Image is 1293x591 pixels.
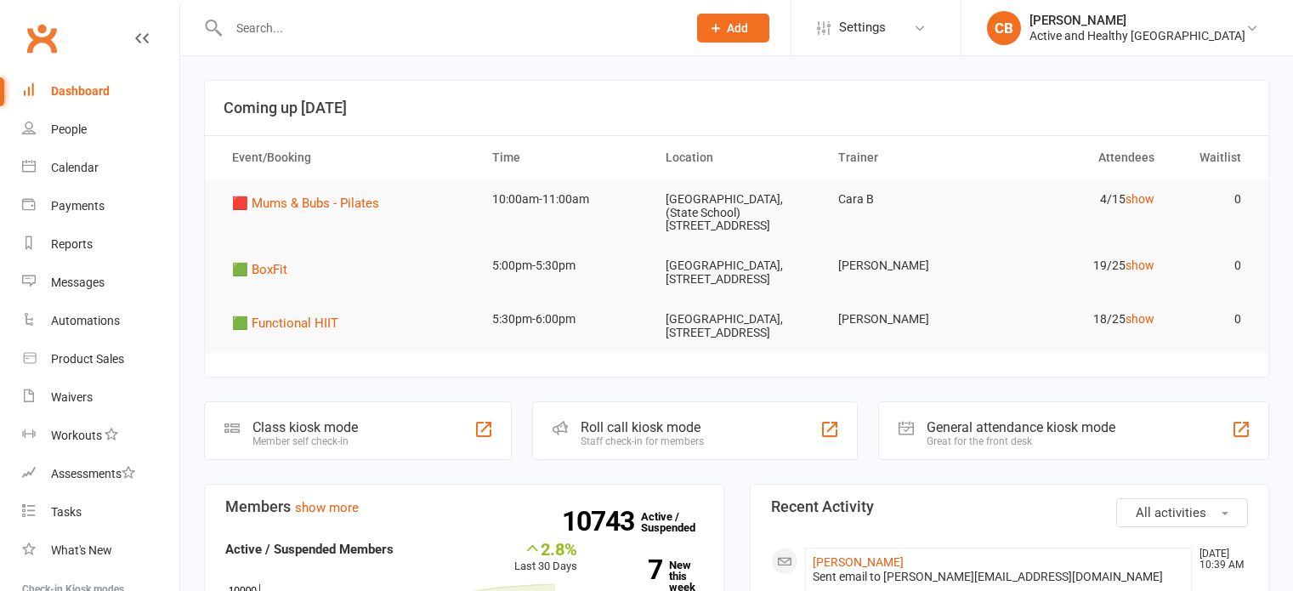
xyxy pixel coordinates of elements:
td: 0 [1170,246,1256,286]
div: Workouts [51,429,102,442]
a: Product Sales [22,340,179,378]
div: General attendance kiosk mode [927,419,1115,435]
button: All activities [1116,498,1248,527]
a: show [1126,259,1154,272]
a: Assessments [22,455,179,493]
td: 0 [1170,299,1256,339]
td: 18/25 [996,299,1170,339]
div: Tasks [51,505,82,519]
a: Tasks [22,493,179,531]
div: Automations [51,314,120,327]
div: Last 30 Days [514,539,577,576]
th: Trainer [823,136,996,179]
td: [GEOGRAPHIC_DATA], [STREET_ADDRESS] [650,299,824,353]
a: show [1126,312,1154,326]
a: show more [295,500,359,515]
span: 🟥 Mums & Bubs - Pilates [232,196,379,211]
a: What's New [22,531,179,570]
div: Class kiosk mode [252,419,358,435]
span: All activities [1136,505,1206,520]
time: [DATE] 10:39 AM [1191,548,1247,571]
a: [PERSON_NAME] [813,555,904,569]
div: Member self check-in [252,435,358,447]
strong: 10743 [562,509,641,534]
td: Cara B [823,179,996,219]
td: 5:30pm-6:00pm [477,299,650,339]
td: 4/15 [996,179,1170,219]
span: 🟩 BoxFit [232,262,287,277]
button: 🟩 Functional HIIT [232,313,350,333]
td: 19/25 [996,246,1170,286]
a: Waivers [22,378,179,417]
a: show [1126,192,1154,206]
th: Location [650,136,824,179]
div: Product Sales [51,352,124,366]
td: [GEOGRAPHIC_DATA], (State School) [STREET_ADDRESS] [650,179,824,246]
th: Event/Booking [217,136,477,179]
a: Calendar [22,149,179,187]
strong: Active / Suspended Members [225,542,394,557]
div: Dashboard [51,84,110,98]
a: Messages [22,264,179,302]
a: Payments [22,187,179,225]
th: Attendees [996,136,1170,179]
a: People [22,111,179,149]
h3: Coming up [DATE] [224,99,1250,116]
div: Active and Healthy [GEOGRAPHIC_DATA] [1029,28,1245,43]
div: Assessments [51,467,135,480]
div: Reports [51,237,93,251]
button: 🟩 BoxFit [232,259,299,280]
div: Messages [51,276,105,289]
h3: Recent Activity [771,498,1249,515]
div: 2.8% [514,539,577,558]
div: Waivers [51,390,93,404]
strong: 7 [603,557,662,582]
div: What's New [51,543,112,557]
td: [PERSON_NAME] [823,246,996,286]
div: Great for the front desk [927,435,1115,447]
button: Add [697,14,769,43]
input: Search... [224,16,675,40]
span: Add [727,21,748,35]
td: [GEOGRAPHIC_DATA], [STREET_ADDRESS] [650,246,824,299]
td: 0 [1170,179,1256,219]
div: Calendar [51,161,99,174]
div: Payments [51,199,105,213]
th: Time [477,136,650,179]
div: Roll call kiosk mode [581,419,704,435]
td: 5:00pm-5:30pm [477,246,650,286]
span: Settings [839,9,886,47]
button: 🟥 Mums & Bubs - Pilates [232,193,391,213]
a: Clubworx [20,17,63,60]
a: Automations [22,302,179,340]
td: 10:00am-11:00am [477,179,650,219]
a: Workouts [22,417,179,455]
a: Reports [22,225,179,264]
span: 🟩 Functional HIIT [232,315,338,331]
div: People [51,122,87,136]
span: Sent email to [PERSON_NAME][EMAIL_ADDRESS][DOMAIN_NAME] [813,570,1163,583]
h3: Members [225,498,703,515]
th: Waitlist [1170,136,1256,179]
td: [PERSON_NAME] [823,299,996,339]
div: Staff check-in for members [581,435,704,447]
a: 10743Active / Suspended [641,498,716,546]
div: [PERSON_NAME] [1029,13,1245,28]
a: Dashboard [22,72,179,111]
div: CB [987,11,1021,45]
